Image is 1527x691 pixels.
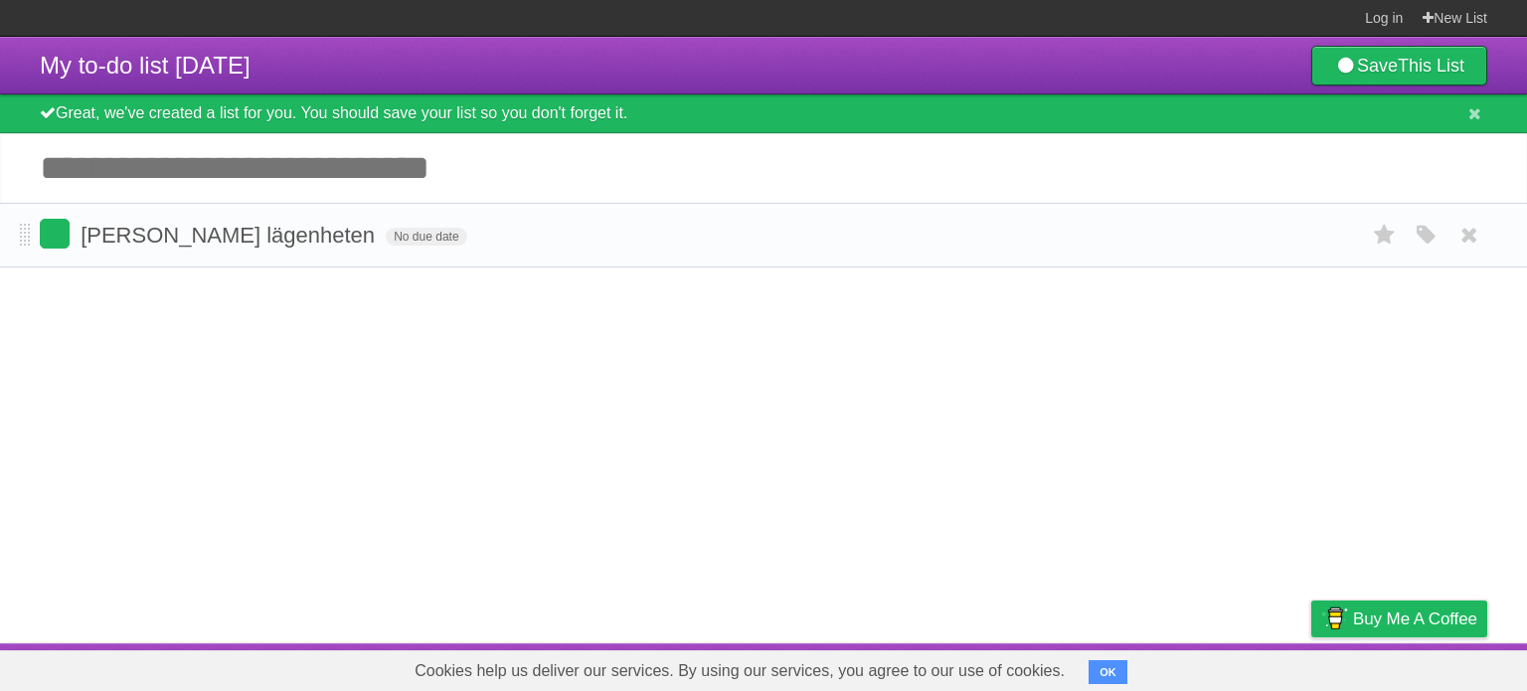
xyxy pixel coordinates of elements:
button: OK [1089,660,1127,684]
a: Terms [1218,648,1262,686]
a: About [1047,648,1089,686]
a: SaveThis List [1311,46,1487,86]
span: My to-do list [DATE] [40,52,251,79]
span: Buy me a coffee [1353,602,1477,636]
span: [PERSON_NAME] lägenheten [81,223,380,248]
a: Suggest a feature [1362,648,1487,686]
label: Star task [1366,219,1404,252]
span: Cookies help us deliver our services. By using our services, you agree to our use of cookies. [395,651,1085,691]
a: Developers [1112,648,1193,686]
a: Buy me a coffee [1311,601,1487,637]
a: Privacy [1285,648,1337,686]
img: Buy me a coffee [1321,602,1348,635]
span: No due date [386,228,466,246]
b: This List [1398,56,1464,76]
label: Done [40,219,70,249]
